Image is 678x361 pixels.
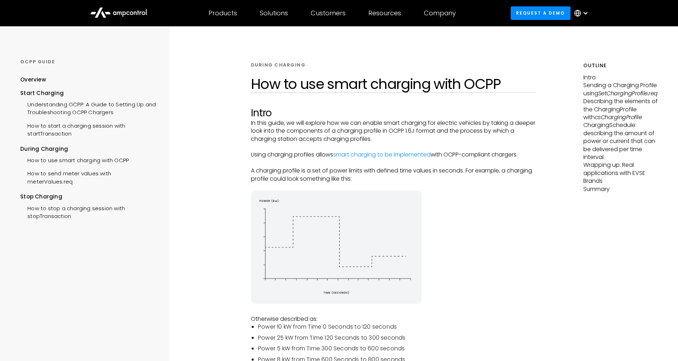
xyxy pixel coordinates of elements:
[583,97,658,121] p: Describing the elements of the ChargingProfile with
[258,345,536,352] li: Power 5 kW from Time 300 Seconds to 600 seconds
[251,119,536,143] p: In this guide, we will explore how we can enable smart charging for electric vehicles by taking a...
[368,9,401,17] div: Resources
[583,121,658,161] p: ChargingSchedule: describing the amount of power or current that can be delivered per time interval.
[251,143,536,151] p: ‍
[20,193,156,201] div: Stop Charging
[511,6,571,20] a: Request a demo
[209,9,237,17] div: Products
[251,159,536,167] p: ‍
[20,59,156,65] div: OCPP GUIDE
[20,145,156,153] div: During Charging
[251,183,536,191] p: ‍
[251,62,306,68] div: DURING CHARGING
[20,89,156,97] div: Start Charging
[260,9,288,17] div: Solutions
[595,113,642,121] em: csChargingProfile
[424,9,456,17] div: Company
[583,81,658,97] p: Sending a Charging Profile using
[583,161,658,185] p: Wrapping up: Real applications with EVSE Brands
[20,76,46,84] div: Overview
[251,315,536,323] p: Otherwise described as:
[258,334,536,342] li: Power 25 kW from Time 120 Seconds to 300 seconds
[20,97,156,118] a: Understanding OCPP: A Guide to Setting Up and Troubleshooting OCPP Chargers
[583,74,658,81] p: Intro
[251,75,536,92] h1: How to use smart charging with OCPP
[258,323,536,331] li: Power 10 kW from Time 0 Seconds to 120 seconds
[251,307,536,315] p: ‍
[583,185,658,193] p: Summary
[20,118,156,140] a: How to start a charging session with startTransaction
[20,166,156,187] a: How to send meter values with meterValues.req
[311,9,346,17] div: Customers
[251,167,536,183] p: A charging profile is a set of power limits with defined time values in seconds. For example, a c...
[583,62,658,69] h5: Outline
[20,76,46,89] a: Overview
[333,150,431,159] a: smart charging to be implemented
[251,151,536,159] p: Using charging profiles allows with OCPP-compliant chargers.
[251,107,536,119] h2: Intro
[20,201,156,222] a: How to stop a charging session with stopTransaction
[598,89,658,97] em: SetChargingProfile.req
[251,191,422,303] img: energy diagram
[20,153,129,166] a: How to use smart charging with OCPP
